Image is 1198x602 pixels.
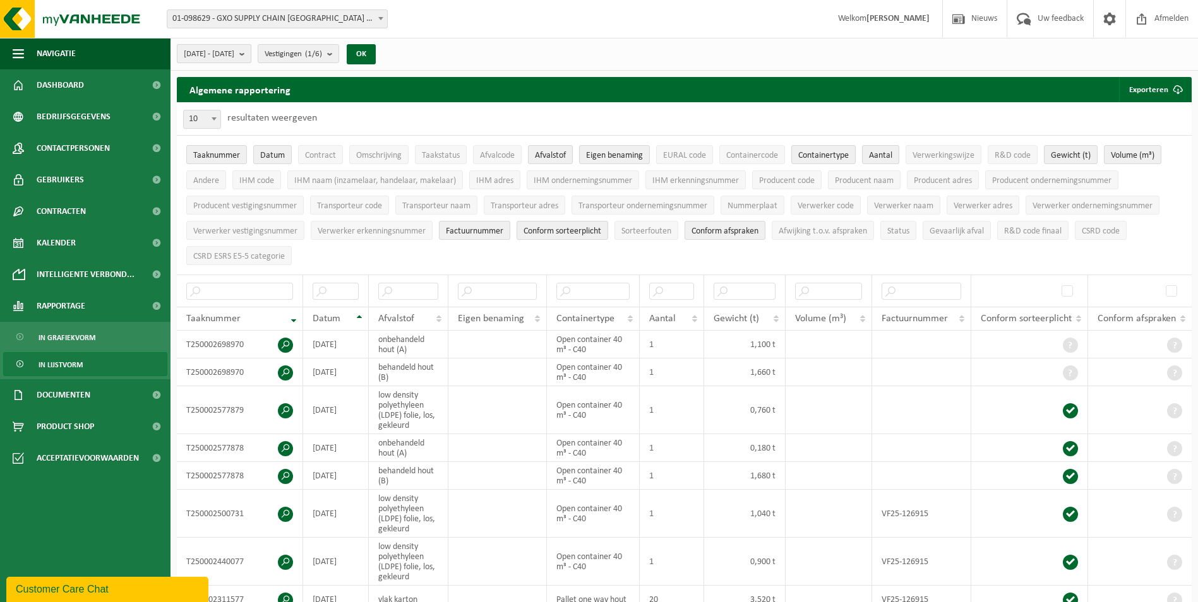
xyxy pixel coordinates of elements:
[369,434,448,462] td: onbehandeld hout (A)
[685,221,765,240] button: Conform afspraken : Activate to sort
[726,151,778,160] span: Containercode
[640,462,704,490] td: 1
[828,170,901,189] button: Producent naamProducent naam: Activate to sort
[930,227,984,236] span: Gevaarlijk afval
[265,45,322,64] span: Vestigingen
[704,386,786,434] td: 0,760 t
[193,201,297,211] span: Producent vestigingsnummer
[704,434,786,462] td: 0,180 t
[415,145,467,164] button: TaakstatusTaakstatus: Activate to sort
[177,538,303,586] td: T250002440077
[517,221,608,240] button: Conform sorteerplicht : Activate to sort
[645,170,746,189] button: IHM erkenningsnummerIHM erkenningsnummer: Activate to sort
[1082,227,1120,236] span: CSRD code
[37,101,111,133] span: Bedrijfsgegevens
[528,145,573,164] button: AfvalstofAfvalstof: Activate to sort
[835,176,894,186] span: Producent naam
[37,38,76,69] span: Navigatie
[714,314,759,324] span: Gewicht (t)
[556,314,614,324] span: Containertype
[177,358,303,386] td: T250002698970
[640,490,704,538] td: 1
[640,386,704,434] td: 1
[349,145,409,164] button: OmschrijvingOmschrijving: Activate to sort
[614,221,678,240] button: SorteerfoutenSorteerfouten: Activate to sort
[193,151,240,160] span: Taaknummer
[311,221,433,240] button: Verwerker erkenningsnummerVerwerker erkenningsnummer: Activate to sort
[719,145,785,164] button: ContainercodeContainercode: Activate to sort
[704,331,786,358] td: 1,100 t
[985,170,1118,189] button: Producent ondernemingsnummerProducent ondernemingsnummer: Activate to sort
[524,227,601,236] span: Conform sorteerplicht
[880,221,916,240] button: StatusStatus: Activate to sort
[193,252,285,261] span: CSRD ESRS E5-5 categorie
[862,145,899,164] button: AantalAantal: Activate to sort
[872,490,971,538] td: VF25-126915
[791,196,861,215] button: Verwerker codeVerwerker code: Activate to sort
[183,110,221,129] span: 10
[37,69,84,101] span: Dashboard
[704,538,786,586] td: 0,900 t
[3,325,167,349] a: In grafiekvorm
[752,170,822,189] button: Producent codeProducent code: Activate to sort
[1044,145,1098,164] button: Gewicht (t)Gewicht (t): Activate to sort
[586,151,643,160] span: Eigen benaming
[347,44,376,64] button: OK
[37,133,110,164] span: Contactpersonen
[704,358,786,386] td: 1,660 t
[621,227,671,236] span: Sorteerfouten
[997,221,1069,240] button: R&D code finaalR&amp;D code finaal: Activate to sort
[356,151,402,160] span: Omschrijving
[1075,221,1127,240] button: CSRD codeCSRD code: Activate to sort
[547,490,639,538] td: Open container 40 m³ - C40
[572,196,714,215] button: Transporteur ondernemingsnummerTransporteur ondernemingsnummer : Activate to sort
[258,44,339,63] button: Vestigingen(1/6)
[305,151,336,160] span: Contract
[177,331,303,358] td: T250002698970
[227,113,317,123] label: resultaten weergeven
[303,538,369,586] td: [DATE]
[869,151,892,160] span: Aantal
[578,201,707,211] span: Transporteur ondernemingsnummer
[992,176,1111,186] span: Producent ondernemingsnummer
[186,221,304,240] button: Verwerker vestigingsnummerVerwerker vestigingsnummer: Activate to sort
[906,145,981,164] button: VerwerkingswijzeVerwerkingswijze: Activate to sort
[534,176,632,186] span: IHM ondernemingsnummer
[874,201,933,211] span: Verwerker naam
[649,314,676,324] span: Aantal
[177,44,251,63] button: [DATE] - [DATE]
[37,164,84,196] span: Gebruikers
[1098,314,1176,324] span: Conform afspraken
[177,77,303,102] h2: Algemene rapportering
[981,314,1072,324] span: Conform sorteerplicht
[369,331,448,358] td: onbehandeld hout (A)
[547,331,639,358] td: Open container 40 m³ - C40
[439,221,510,240] button: FactuurnummerFactuurnummer: Activate to sort
[298,145,343,164] button: ContractContract: Activate to sort
[535,151,566,160] span: Afvalstof
[914,176,972,186] span: Producent adres
[303,386,369,434] td: [DATE]
[303,434,369,462] td: [DATE]
[640,538,704,586] td: 1
[947,196,1019,215] button: Verwerker adresVerwerker adres: Activate to sort
[303,358,369,386] td: [DATE]
[37,227,76,259] span: Kalender
[579,145,650,164] button: Eigen benamingEigen benaming: Activate to sort
[954,201,1012,211] span: Verwerker adres
[913,151,974,160] span: Verwerkingswijze
[779,227,867,236] span: Afwijking t.o.v. afspraken
[6,574,211,602] iframe: chat widget
[186,170,226,189] button: AndereAndere: Activate to sort
[887,227,909,236] span: Status
[1051,151,1091,160] span: Gewicht (t)
[369,386,448,434] td: low density polyethyleen (LDPE) folie, los, gekleurd
[867,196,940,215] button: Verwerker naamVerwerker naam: Activate to sort
[923,221,991,240] button: Gevaarlijk afval : Activate to sort
[177,386,303,434] td: T250002577879
[317,201,382,211] span: Transporteur code
[704,462,786,490] td: 1,680 t
[167,10,387,28] span: 01-098629 - GXO SUPPLY CHAIN ANTWERP NV - ANTWERPEN
[476,176,513,186] span: IHM adres
[39,353,83,377] span: In lijstvorm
